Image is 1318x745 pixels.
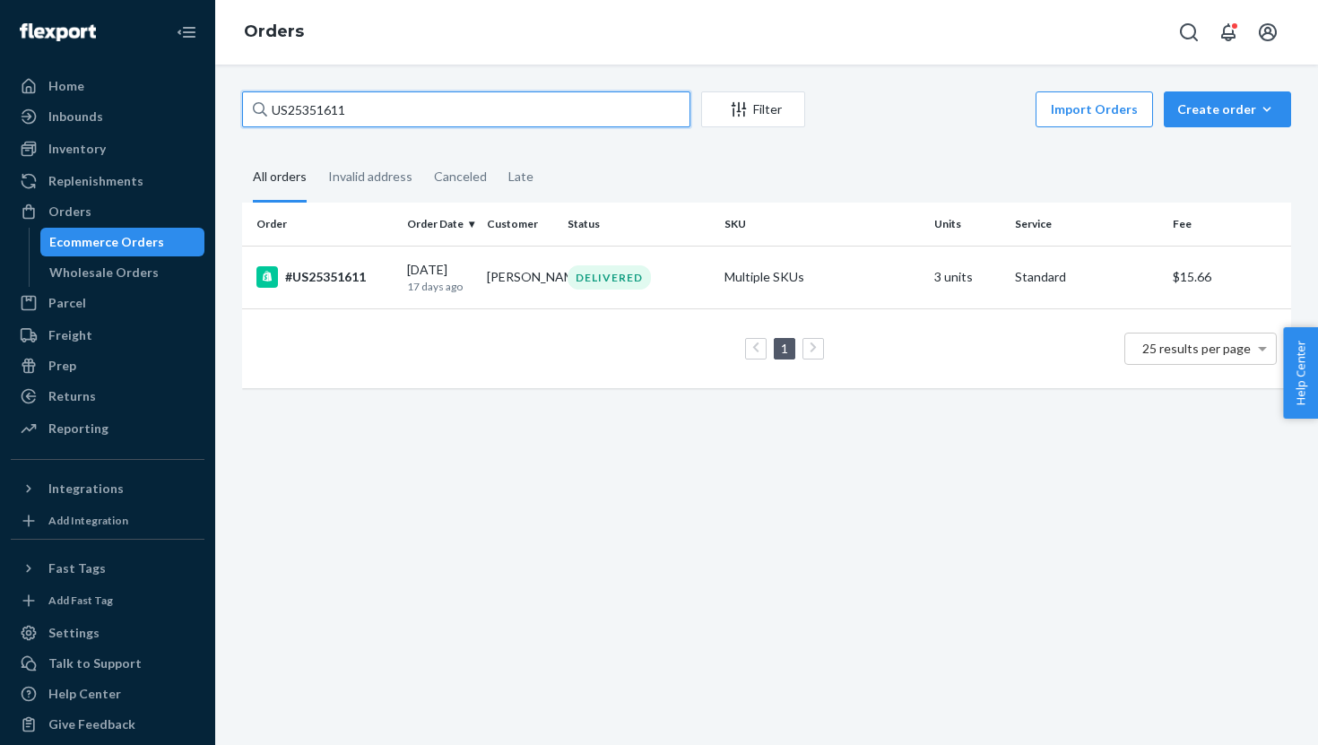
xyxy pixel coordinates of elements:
div: [DATE] [407,261,473,294]
a: Page 1 is your current page [777,341,792,356]
div: Late [508,153,533,200]
div: Orders [48,203,91,221]
th: SKU [717,203,927,246]
div: Give Feedback [48,715,135,733]
td: Multiple SKUs [717,246,927,308]
div: Canceled [434,153,487,200]
img: Flexport logo [20,23,96,41]
a: Home [11,72,204,100]
a: Parcel [11,289,204,317]
button: Close Navigation [169,14,204,50]
div: Fast Tags [48,559,106,577]
a: Prep [11,351,204,380]
div: Invalid address [328,153,412,200]
a: Wholesale Orders [40,258,205,287]
div: Talk to Support [48,654,142,672]
td: [PERSON_NAME] [480,246,560,308]
div: Inbounds [48,108,103,126]
div: Replenishments [48,172,143,190]
th: Order [242,203,400,246]
div: Inventory [48,140,106,158]
div: Add Integration [48,513,128,528]
div: Ecommerce Orders [49,233,164,251]
div: Prep [48,357,76,375]
button: Open notifications [1210,14,1246,50]
button: Give Feedback [11,710,204,739]
div: Add Fast Tag [48,593,113,608]
a: Returns [11,382,204,411]
div: Returns [48,387,96,405]
div: Parcel [48,294,86,312]
a: Ecommerce Orders [40,228,205,256]
div: Help Center [48,685,121,703]
div: Settings [48,624,100,642]
button: Integrations [11,474,204,503]
div: Create order [1177,100,1278,118]
button: Help Center [1283,327,1318,419]
p: Standard [1015,268,1158,286]
th: Units [927,203,1008,246]
button: Open Search Box [1171,14,1207,50]
div: DELIVERED [568,265,651,290]
th: Order Date [400,203,481,246]
div: Wholesale Orders [49,264,159,282]
button: Filter [701,91,805,127]
th: Fee [1166,203,1291,246]
a: Add Integration [11,510,204,532]
div: All orders [253,153,307,203]
td: 3 units [927,246,1008,308]
a: Inventory [11,134,204,163]
a: Orders [244,22,304,41]
button: Fast Tags [11,554,204,583]
a: Help Center [11,680,204,708]
p: 17 days ago [407,279,473,294]
ol: breadcrumbs [230,6,318,58]
div: Reporting [48,420,108,437]
span: 25 results per page [1142,341,1251,356]
button: Open account menu [1250,14,1286,50]
a: Add Fast Tag [11,590,204,611]
a: Talk to Support [11,649,204,678]
a: Freight [11,321,204,350]
a: Reporting [11,414,204,443]
div: Freight [48,326,92,344]
td: $15.66 [1166,246,1291,308]
button: Create order [1164,91,1291,127]
div: Customer [487,216,553,231]
a: Inbounds [11,102,204,131]
a: Orders [11,197,204,226]
div: Home [48,77,84,95]
a: Settings [11,619,204,647]
th: Service [1008,203,1166,246]
button: Import Orders [1036,91,1153,127]
div: Integrations [48,480,124,498]
a: Replenishments [11,167,204,195]
th: Status [560,203,718,246]
div: Filter [702,100,804,118]
input: Search orders [242,91,690,127]
div: #US25351611 [256,266,393,288]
